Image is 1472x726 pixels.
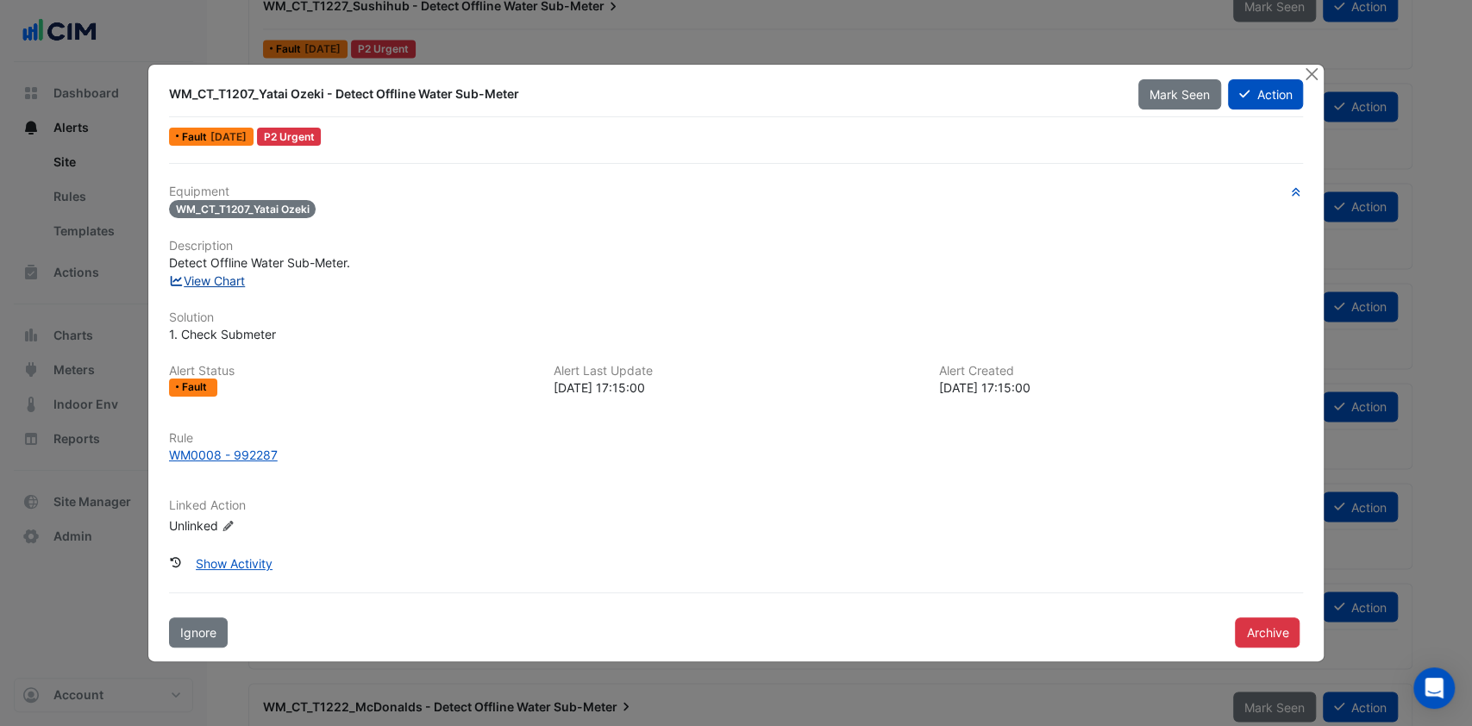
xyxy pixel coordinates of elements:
h6: Alert Created [939,364,1304,379]
span: Fault [182,132,210,142]
h6: Equipment [169,185,1304,199]
h6: Solution [169,310,1304,325]
a: View Chart [169,273,246,288]
span: Mark Seen [1149,87,1210,102]
div: WM0008 - 992287 [169,446,278,464]
h6: Description [169,239,1304,253]
span: Mon 25-Aug-2025 17:15 AEST [210,130,247,143]
h6: Alert Status [169,364,534,379]
fa-icon: Edit Linked Action [222,519,235,532]
div: [DATE] 17:15:00 [939,379,1304,397]
span: Ignore [180,625,216,640]
button: Ignore [169,617,228,648]
span: 1. Check Submeter [169,327,276,341]
span: WM_CT_T1207_Yatai Ozeki [169,200,316,218]
div: Open Intercom Messenger [1413,667,1455,709]
div: WM_CT_T1207_Yatai Ozeki - Detect Offline Water Sub-Meter [169,85,1118,103]
button: Close [1302,65,1320,83]
button: Archive [1235,617,1300,648]
span: Detect Offline Water Sub-Meter. [169,255,350,270]
h6: Linked Action [169,498,1304,513]
button: Mark Seen [1138,79,1221,110]
h6: Rule [169,431,1304,446]
h6: Alert Last Update [554,364,918,379]
button: Action [1228,79,1303,110]
div: P2 Urgent [257,128,322,146]
button: Show Activity [185,548,284,579]
span: Fault [182,382,210,392]
div: Unlinked [169,516,376,534]
div: [DATE] 17:15:00 [554,379,918,397]
a: WM0008 - 992287 [169,446,1304,464]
